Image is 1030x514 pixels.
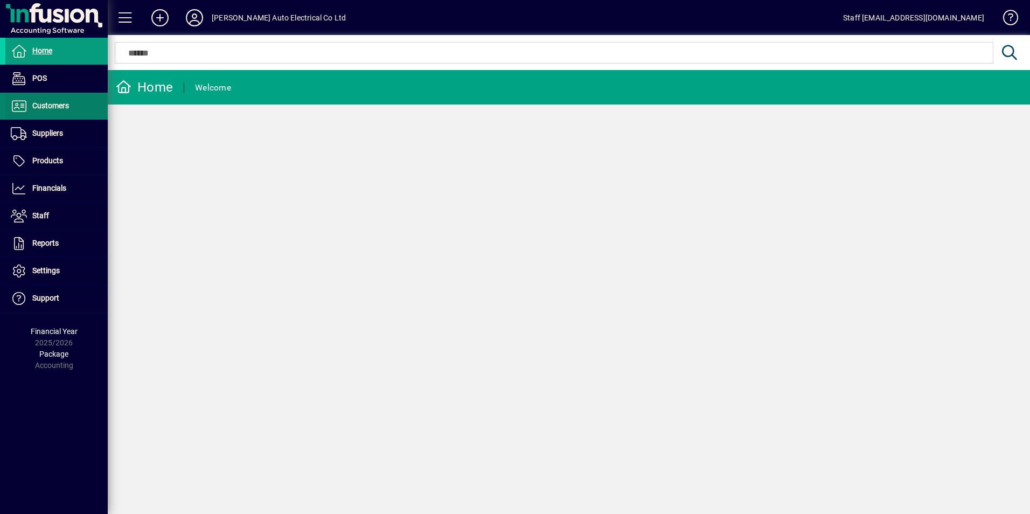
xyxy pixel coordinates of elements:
span: Home [32,46,52,55]
span: Customers [32,101,69,110]
span: Suppliers [32,129,63,137]
span: Settings [32,266,60,275]
div: [PERSON_NAME] Auto Electrical Co Ltd [212,9,346,26]
div: Home [116,79,173,96]
span: Package [39,350,68,358]
a: Knowledge Base [995,2,1017,37]
a: Financials [5,175,108,202]
span: POS [32,74,47,82]
div: Welcome [195,79,231,96]
span: Reports [32,239,59,247]
span: Financial Year [31,327,78,336]
button: Add [143,8,177,27]
span: Staff [32,211,49,220]
span: Products [32,156,63,165]
a: Staff [5,203,108,230]
a: Customers [5,93,108,120]
div: Staff [EMAIL_ADDRESS][DOMAIN_NAME] [843,9,984,26]
a: Reports [5,230,108,257]
a: Products [5,148,108,175]
a: Settings [5,258,108,284]
button: Profile [177,8,212,27]
span: Support [32,294,59,302]
a: POS [5,65,108,92]
a: Suppliers [5,120,108,147]
span: Financials [32,184,66,192]
a: Support [5,285,108,312]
